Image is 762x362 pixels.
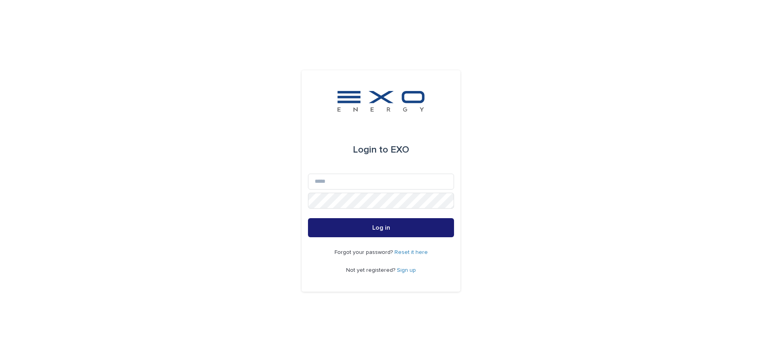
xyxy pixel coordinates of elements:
span: Not yet registered? [346,267,397,273]
a: Reset it here [394,250,428,255]
button: Log in [308,218,454,237]
span: Log in [372,225,390,231]
a: Sign up [397,267,416,273]
div: EXO [353,139,409,161]
span: Forgot your password? [335,250,394,255]
span: Login to [353,145,388,155]
img: FKS5r6ZBThi8E5hshIGi [336,89,426,113]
